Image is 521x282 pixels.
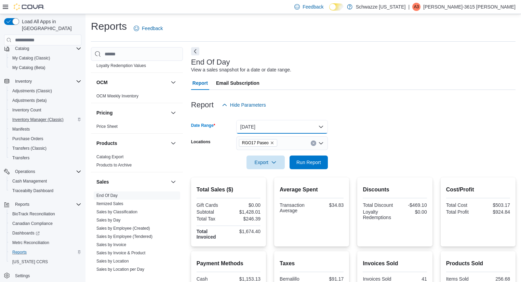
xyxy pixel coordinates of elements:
a: Sales by Classification [96,210,137,214]
span: Sales by Employee (Tendered) [96,234,152,239]
span: BioTrack Reconciliation [10,210,81,218]
button: Catalog [1,44,84,53]
span: Reports [15,202,29,207]
a: Adjustments (Classic) [10,87,55,95]
a: Inventory Count [10,106,44,114]
span: Inventory Count [10,106,81,114]
button: Remove RGO17 Paseo from selection in this group [270,141,274,145]
div: Loyalty [91,53,183,72]
a: BioTrack Reconciliation [10,210,58,218]
button: Cash Management [7,176,84,186]
span: Inventory [15,79,32,84]
span: Report [192,76,208,90]
span: Inventory Count [12,107,41,113]
h3: Products [96,140,117,147]
span: Sales by Invoice [96,242,126,247]
span: Adjustments (beta) [12,98,47,103]
span: Inventory [12,77,81,85]
a: My Catalog (Beta) [10,64,48,72]
button: Manifests [7,124,84,134]
div: Pricing [91,122,183,133]
span: Cash Management [12,178,47,184]
span: Transfers (Classic) [12,146,46,151]
h1: Reports [91,19,127,33]
span: Dashboards [12,230,40,236]
button: Sales [169,178,177,186]
button: Inventory Count [7,105,84,115]
span: Sales by Location per Day [96,267,144,272]
div: View a sales snapshot for a date or date range. [191,66,291,73]
span: Manifests [10,125,81,133]
span: Hide Parameters [230,102,266,108]
button: Inventory Manager (Classic) [7,115,84,124]
button: Clear input [311,140,316,146]
img: Cova [14,3,44,10]
span: Metrc Reconciliation [12,240,49,245]
h2: Payment Methods [197,259,260,268]
div: Total Tax [197,216,227,221]
span: RGO17 Paseo [242,139,269,146]
h2: Taxes [280,259,344,268]
a: Manifests [10,125,32,133]
label: Date Range [191,123,215,128]
div: $0.00 [396,209,427,215]
button: Transfers [7,153,84,163]
div: 256.68 [479,276,510,282]
button: Adjustments (Classic) [7,86,84,96]
span: Adjustments (Classic) [12,88,52,94]
span: My Catalog (Beta) [12,65,45,70]
div: Products [91,153,183,172]
span: Itemized Sales [96,201,123,206]
span: Traceabilty Dashboard [12,188,53,193]
div: 41 [396,276,427,282]
a: Products to Archive [96,163,132,167]
a: Transfers (Classic) [10,144,49,152]
span: Traceabilty Dashboard [10,187,81,195]
h3: Pricing [96,109,112,116]
a: Sales by Day [96,218,121,223]
a: Sales by Invoice & Product [96,251,145,255]
span: Reports [12,250,27,255]
span: My Catalog (Beta) [10,64,81,72]
span: Feedback [142,25,163,32]
h2: Average Spent [280,186,344,194]
a: Canadian Compliance [10,219,55,228]
input: Dark Mode [329,3,344,11]
a: Traceabilty Dashboard [10,187,56,195]
span: Transfers [10,154,81,162]
button: My Catalog (Beta) [7,63,84,72]
h2: Products Sold [446,259,510,268]
div: Loyalty Redemptions [363,209,393,220]
button: Hide Parameters [219,98,269,112]
span: Settings [15,273,30,279]
button: Purchase Orders [7,134,84,144]
a: Dashboards [7,228,84,238]
button: Open list of options [318,140,324,146]
h2: Invoices Sold [363,259,427,268]
h2: Cost/Profit [446,186,510,194]
a: Settings [12,272,32,280]
button: OCM [96,79,168,86]
button: Traceabilty Dashboard [7,186,84,196]
span: Transfers (Classic) [10,144,81,152]
span: Transfers [12,155,29,161]
div: Total Discount [363,202,393,208]
span: Adjustments (Classic) [10,87,81,95]
a: Purchase Orders [10,135,46,143]
a: Catalog Export [96,155,123,159]
a: Price Sheet [96,124,118,129]
a: Reports [10,248,29,256]
h2: Total Sales ($) [197,186,260,194]
div: $91.17 [313,276,344,282]
div: Invoices Sold [363,276,393,282]
span: Canadian Compliance [12,221,53,226]
p: | [408,3,410,11]
button: Pricing [96,109,168,116]
button: Adjustments (beta) [7,96,84,105]
div: $34.83 [313,202,344,208]
span: Metrc Reconciliation [10,239,81,247]
div: $503.17 [479,202,510,208]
